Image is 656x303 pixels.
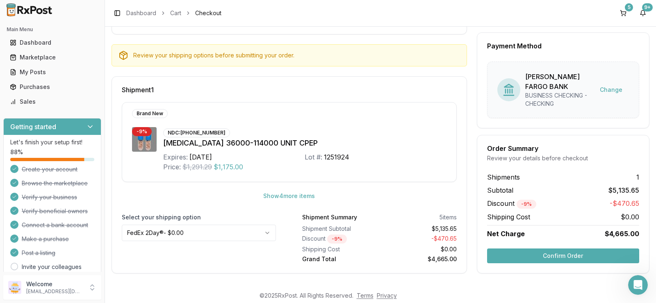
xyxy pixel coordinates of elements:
span: Browse the marketplace [22,179,88,187]
span: $1,291.29 [182,162,212,172]
label: Select your shipping option [122,213,276,221]
div: Review your shipping options before submitting your order. [133,51,460,59]
img: RxPost Logo [3,3,56,16]
div: $4,665.00 [383,255,456,263]
h3: Getting started [10,122,56,132]
div: 5 items [440,213,457,221]
span: 88 % [10,148,23,156]
span: Shipping Cost [487,212,530,222]
span: $0.00 [621,212,639,222]
div: Sales [10,98,95,106]
div: BUSINESS CHECKING - CHECKING [525,91,593,108]
div: - 9 % [327,235,347,244]
a: Terms [357,292,374,299]
div: 9+ [642,3,653,11]
div: 5 [625,3,633,11]
div: [PERSON_NAME] FARGO BANK [525,72,593,91]
span: Verify your business [22,193,77,201]
div: $0.00 [383,245,456,253]
div: Review your details before checkout [487,154,639,162]
button: Change [593,82,629,97]
span: $5,135.65 [608,185,639,195]
a: My Posts [7,65,98,80]
span: Subtotal [487,185,513,195]
span: $4,665.00 [605,229,639,239]
div: - $470.65 [383,235,456,244]
div: Brand New [132,109,168,118]
a: Privacy [377,292,397,299]
span: Post a listing [22,249,55,257]
a: Dashboard [126,9,156,17]
button: Purchases [3,80,101,93]
h2: Main Menu [7,26,98,33]
span: Create your account [22,165,77,173]
button: Confirm Order [487,248,639,263]
span: $1,175.00 [214,162,243,172]
img: User avatar [8,281,21,294]
div: Marketplace [10,53,95,62]
p: [EMAIL_ADDRESS][DOMAIN_NAME] [26,288,83,295]
span: Shipments [487,172,520,182]
span: Discount [487,199,536,207]
div: Discount [302,235,376,244]
nav: breadcrumb [126,9,221,17]
div: Shipping Cost [302,245,376,253]
div: Lot #: [305,152,322,162]
span: Connect a bank account [22,221,88,229]
a: Purchases [7,80,98,94]
div: My Posts [10,68,95,76]
span: Checkout [195,9,221,17]
div: Price: [163,162,181,172]
a: Sales [7,94,98,109]
div: - 9 % [132,127,152,136]
div: NDC: [PHONE_NUMBER] [163,128,230,137]
div: - 9 % [517,200,536,209]
button: 5 [617,7,630,20]
span: 1 [636,172,639,182]
button: My Posts [3,66,101,79]
button: Show4more items [257,189,321,203]
p: Welcome [26,280,83,288]
button: Marketplace [3,51,101,64]
a: Marketplace [7,50,98,65]
span: Shipment 1 [122,87,154,93]
div: Purchases [10,83,95,91]
span: Make a purchase [22,235,69,243]
p: Let's finish your setup first! [10,138,94,146]
span: Net Charge [487,230,525,238]
div: Grand Total [302,255,376,263]
a: Cart [170,9,181,17]
img: Creon 36000-114000 UNIT CPEP [132,127,157,152]
div: Payment Method [487,43,639,49]
div: Expires: [163,152,188,162]
div: [DATE] [189,152,212,162]
div: Order Summary [487,145,639,152]
div: Shipment Subtotal [302,225,376,233]
span: Verify beneficial owners [22,207,88,215]
a: Invite your colleagues [22,263,82,271]
div: Dashboard [10,39,95,47]
span: -$470.65 [610,198,639,209]
button: Sales [3,95,101,108]
button: Dashboard [3,36,101,49]
button: 9+ [636,7,649,20]
div: $5,135.65 [383,225,456,233]
a: Dashboard [7,35,98,50]
div: [MEDICAL_DATA] 36000-114000 UNIT CPEP [163,137,446,149]
div: 1251924 [324,152,349,162]
div: Shipment Summary [302,213,357,221]
iframe: Intercom live chat [628,275,648,295]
